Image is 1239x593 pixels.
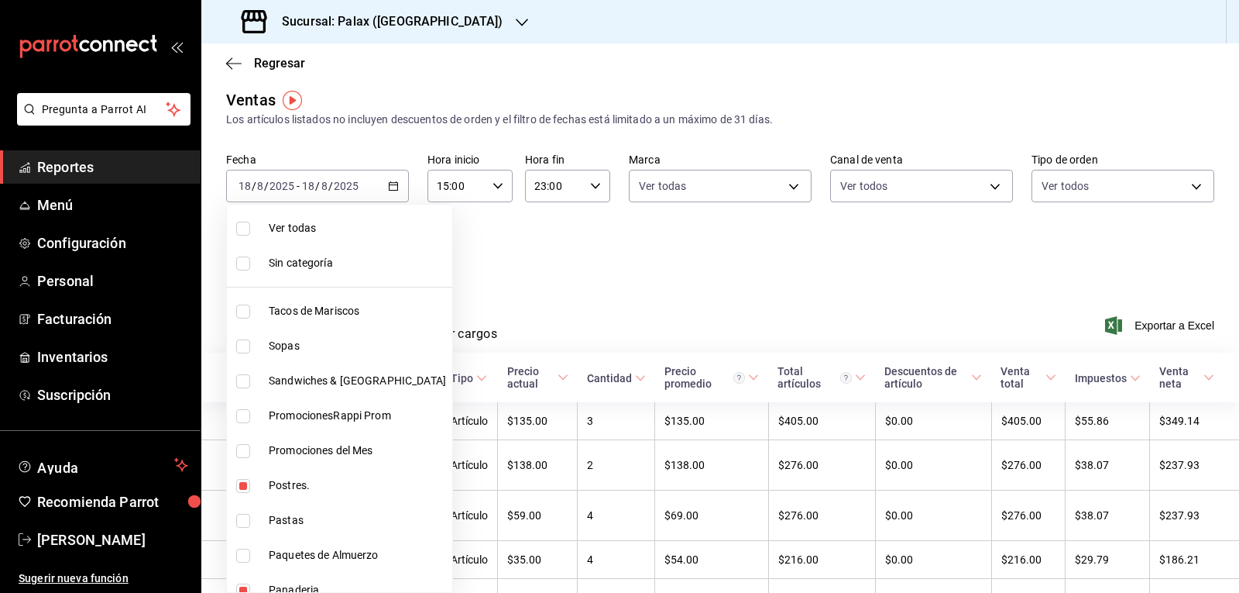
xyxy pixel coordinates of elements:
[269,255,446,271] span: Sin categoría
[269,478,446,494] span: Postres.
[269,220,446,236] span: Ver todas
[269,338,446,354] span: Sopas
[269,443,446,459] span: Promociones del Mes
[269,547,446,564] span: Paquetes de Almuerzo
[269,512,446,529] span: Pastas
[269,303,446,319] span: Tacos de Mariscos
[283,91,302,110] img: Tooltip marker
[269,408,446,424] span: PromocionesRappi Prom
[269,373,446,389] span: Sandwiches & [GEOGRAPHIC_DATA]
